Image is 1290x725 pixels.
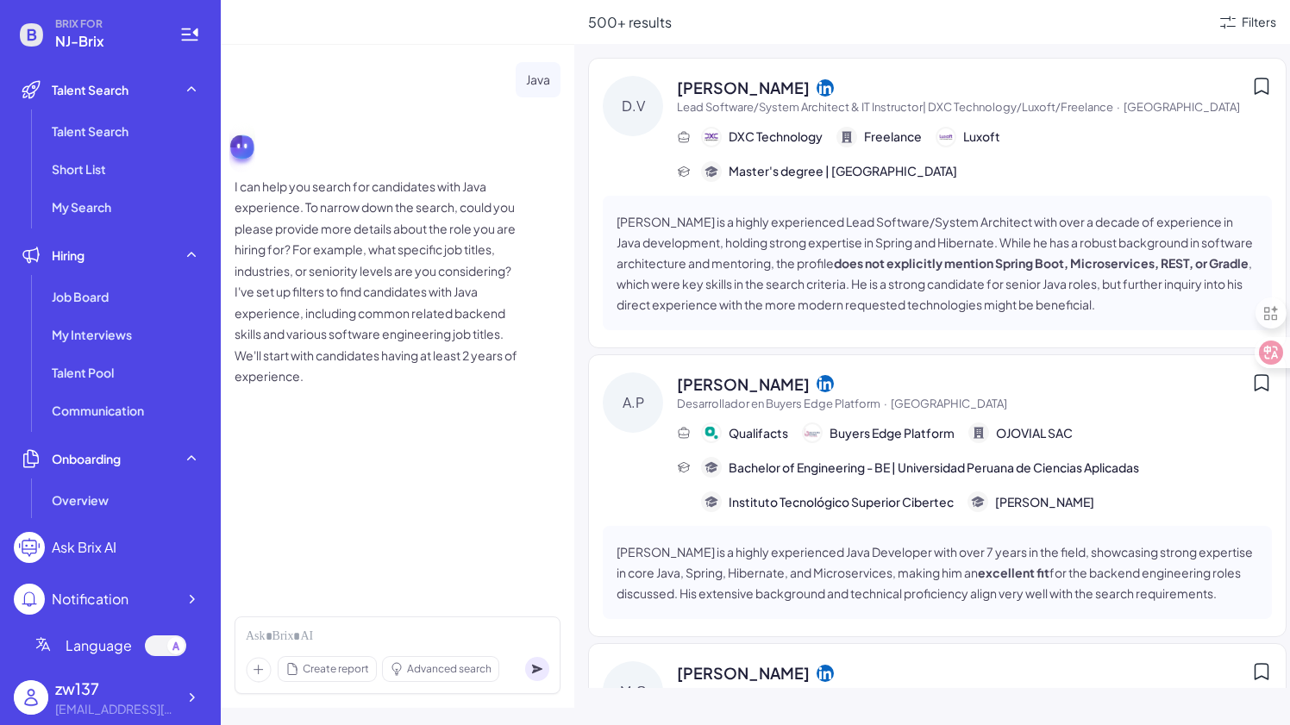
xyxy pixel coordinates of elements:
span: Short List [52,160,106,178]
span: Desarrollador en Buyers Edge Platform [677,397,880,410]
span: [PERSON_NAME] [677,76,810,99]
span: Hiring [52,247,85,264]
span: Qualifacts [729,424,788,442]
span: Instituto Tecnológico Superior Cibertec [729,493,954,511]
span: [PERSON_NAME] [995,493,1094,511]
div: Notification [52,589,128,609]
span: My Interviews [52,326,132,343]
span: · [884,397,887,410]
span: DXC Technology [729,128,823,146]
div: zw137 [55,677,176,700]
span: Bachelor of Engineering - BE | Universidad Peruana de Ciencias Aplicadas [729,459,1139,477]
span: [GEOGRAPHIC_DATA] [891,397,1007,410]
span: [PERSON_NAME] [677,372,810,396]
div: M.C [603,661,663,722]
span: Buyers Edge Platform [830,424,955,442]
span: Overview [52,491,109,509]
span: Onboarding [52,450,121,467]
div: 13776671916@163.com [55,700,176,718]
p: [PERSON_NAME] is a highly experienced Java Developer with over 7 years in the field, showcasing s... [617,541,1258,603]
div: D.V [603,76,663,136]
img: 公司logo [804,424,821,441]
span: [GEOGRAPHIC_DATA] [1124,100,1240,114]
p: [PERSON_NAME] is a highly experienced Lead Software/System Architect with over a decade of experi... [617,211,1258,315]
img: 公司logo [703,424,720,441]
span: Talent Pool [52,364,114,381]
p: I can help you search for candidates with Java experience. To narrow down the search, could you p... [235,176,528,387]
span: Communication [52,402,144,419]
img: 公司logo [703,128,720,146]
span: Create report [303,661,369,677]
span: Job Board [52,288,109,305]
span: OJOVIAL SAC [996,424,1073,442]
span: · [938,685,942,699]
span: Talent Search [52,122,128,140]
div: Ask Brix AI [52,537,116,558]
span: Principal Software Engineer at Motorola Solutions [677,685,935,699]
span: Master's degree | [GEOGRAPHIC_DATA] [729,162,957,180]
span: BRIX FOR [55,17,159,31]
img: user_logo.png [14,680,48,715]
span: Language [66,635,132,656]
strong: excellent fit [978,565,1049,580]
div: Filters [1242,13,1276,31]
strong: does not explicitly mention Spring Boot, Microservices, REST, or Gradle [834,255,1249,271]
img: 公司logo [937,128,955,146]
span: Freelance [864,128,922,146]
span: [PERSON_NAME] [677,661,810,684]
span: Advanced search [407,661,492,677]
span: 500+ results [588,13,672,31]
span: · [1117,100,1120,114]
span: Luxoft [963,128,1000,146]
div: A.P [603,372,663,433]
span: NJ-Brix [55,31,159,52]
p: Java [526,69,550,91]
span: My Search [52,198,111,216]
span: Talent Search [52,81,128,98]
span: Lead Software/System Architect & IT Instructor| DXC Technology/Luxoft/Freelance [677,100,1113,114]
